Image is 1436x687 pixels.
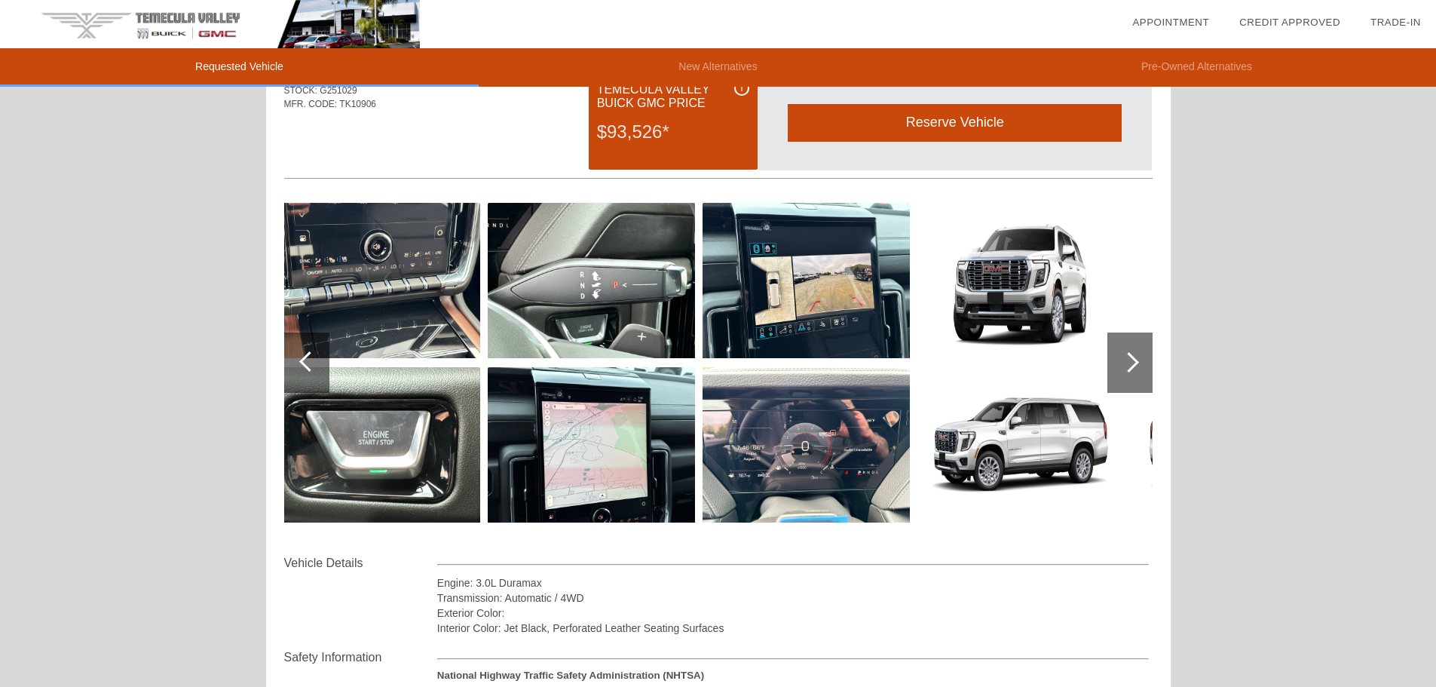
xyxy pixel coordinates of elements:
div: Safety Information [284,649,437,667]
div: Interior Color: Jet Black, Perforated Leather Seating Surfaces [437,621,1150,636]
img: 2.jpg [917,367,1125,523]
div: Exterior Color: [437,606,1150,621]
div: Transmission: Automatic / 4WD [437,590,1150,606]
img: 38.jpg [703,203,910,358]
a: Trade-In [1370,17,1421,28]
img: 35.jpg [273,367,480,523]
img: 34.jpg [273,203,480,358]
img: 36.jpg [488,203,695,358]
img: 39.jpg [703,367,910,523]
li: New Alternatives [479,48,957,87]
span: TK10906 [339,99,376,109]
a: Appointment [1132,17,1209,28]
div: Engine: 3.0L Duramax [437,575,1150,590]
img: 1.jpg [917,203,1125,358]
div: Quoted on [DATE] 1:01:25 PM [284,133,1153,158]
strong: National Highway Traffic Safety Administration (NHTSA) [437,670,704,681]
a: Credit Approved [1239,17,1340,28]
img: 37.jpg [488,367,695,523]
img: 3.jpg [1132,203,1340,358]
li: Pre-Owned Alternatives [957,48,1436,87]
img: 4.jpg [1132,367,1340,523]
div: Reserve Vehicle [788,104,1122,141]
span: MFR. CODE: [284,99,338,109]
div: $93,526* [597,112,749,152]
div: Vehicle Details [284,554,437,572]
